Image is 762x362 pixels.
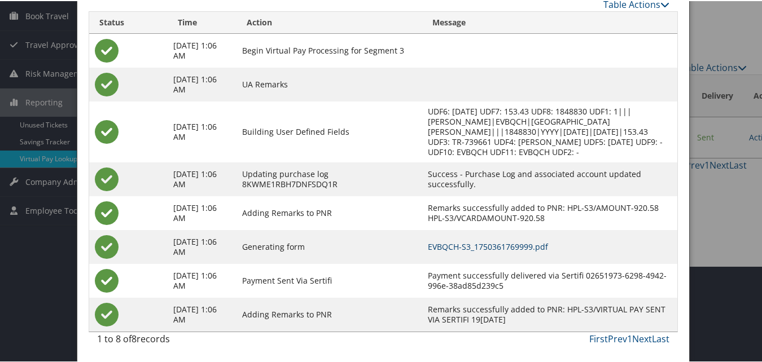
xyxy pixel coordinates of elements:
[422,161,677,195] td: Success - Purchase Log and associated account updated successfully.
[237,229,422,263] td: Generating form
[168,100,237,161] td: [DATE] 1:06 AM
[237,297,422,330] td: Adding Remarks to PNR
[237,100,422,161] td: Building User Defined Fields
[168,297,237,330] td: [DATE] 1:06 AM
[168,263,237,297] td: [DATE] 1:06 AM
[237,195,422,229] td: Adding Remarks to PNR
[132,332,137,344] span: 8
[422,195,677,229] td: Remarks successfully added to PNR: HPL-S3/AMOUNT-920.58 HPL-S3/VCARDAMOUNT-920.58
[168,195,237,229] td: [DATE] 1:06 AM
[168,11,237,33] th: Time: activate to sort column ascending
[428,240,548,251] a: EVBQCH-S3_1750361769999.pdf
[89,11,168,33] th: Status: activate to sort column ascending
[589,332,608,344] a: First
[168,67,237,100] td: [DATE] 1:06 AM
[237,67,422,100] td: UA Remarks
[168,161,237,195] td: [DATE] 1:06 AM
[168,229,237,263] td: [DATE] 1:06 AM
[168,33,237,67] td: [DATE] 1:06 AM
[608,332,627,344] a: Prev
[422,263,677,297] td: Payment successfully delivered via Sertifi 02651973-6298-4942-996e-38ad85d239c5
[422,11,677,33] th: Message: activate to sort column ascending
[97,331,227,350] div: 1 to 8 of records
[237,11,422,33] th: Action: activate to sort column ascending
[237,161,422,195] td: Updating purchase log 8KWME1RBH7DNFSDQ1R
[632,332,652,344] a: Next
[422,100,677,161] td: UDF6: [DATE] UDF7: 153.43 UDF8: 1848830 UDF1: 1|||[PERSON_NAME]|EVBQCH|[GEOGRAPHIC_DATA][PERSON_N...
[652,332,669,344] a: Last
[237,263,422,297] td: Payment Sent Via Sertifi
[422,297,677,330] td: Remarks successfully added to PNR: HPL-S3/VIRTUAL PAY SENT VIA SERTIFI 19[DATE]
[237,33,422,67] td: Begin Virtual Pay Processing for Segment 3
[627,332,632,344] a: 1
